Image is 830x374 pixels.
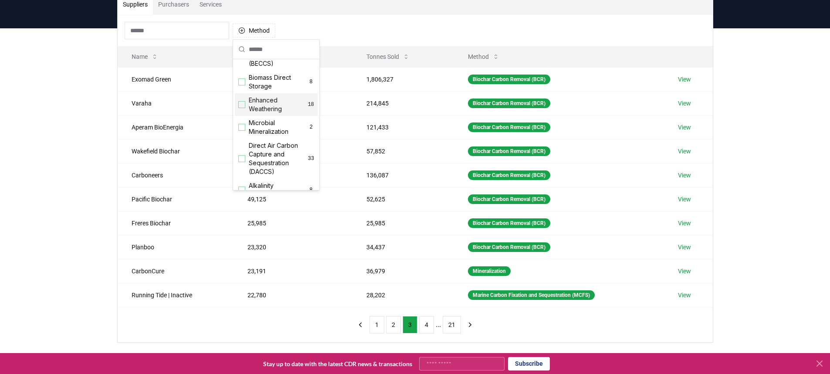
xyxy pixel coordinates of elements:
button: Method [461,48,506,65]
td: Planboo [118,235,234,259]
a: View [678,195,691,204]
div: Biochar Carbon Removal (BCR) [468,146,550,156]
td: CarbonCure [118,259,234,283]
button: 4 [419,316,434,333]
span: Biomass Direct Storage [249,73,308,91]
td: 121,433 [352,115,454,139]
div: Biochar Carbon Removal (BCR) [468,242,550,252]
td: 36,979 [352,259,454,283]
td: 52,625 [352,187,454,211]
button: Name [125,48,165,65]
td: Carboneers [118,163,234,187]
div: Biochar Carbon Removal (BCR) [468,75,550,84]
td: 23,320 [234,235,352,259]
td: 34,437 [352,235,454,259]
td: 1,806,327 [352,67,454,91]
div: Biochar Carbon Removal (BCR) [468,99,550,108]
td: 57,852 [352,139,454,163]
a: View [678,243,691,252]
td: 214,845 [352,91,454,115]
span: Microbial Mineralization [249,119,308,136]
span: 2 [308,124,314,131]
div: Biochar Carbon Removal (BCR) [468,218,550,228]
span: 18 [308,101,314,108]
td: Freres Biochar [118,211,234,235]
span: 8 [308,187,314,194]
td: Pacific Biochar [118,187,234,211]
span: 33 [308,155,314,162]
a: View [678,147,691,156]
div: Marine Carbon Fixation and Sequestration (MCFS) [468,290,595,300]
td: 25,985 [234,211,352,235]
a: View [678,267,691,275]
button: Tonnes Sold [359,48,417,65]
div: Mineralization [468,266,511,276]
button: 3 [403,316,417,333]
button: 2 [386,316,401,333]
td: 28,202 [352,283,454,307]
td: 49,125 [234,187,352,211]
a: View [678,219,691,228]
a: View [678,99,691,108]
td: 25,985 [352,211,454,235]
span: Enhanced Weathering [249,96,308,113]
a: View [678,171,691,180]
td: Varaha [118,91,234,115]
td: 136,087 [352,163,454,187]
a: View [678,291,691,299]
span: 8 [308,78,314,85]
button: next page [463,316,478,333]
a: View [678,75,691,84]
button: previous page [353,316,368,333]
div: Biochar Carbon Removal (BCR) [468,170,550,180]
td: Wakefield Biochar [118,139,234,163]
td: Aperam BioEnergia [118,115,234,139]
td: Exomad Green [118,67,234,91]
span: Alkalinity Enhancement [249,181,308,199]
td: 23,191 [234,259,352,283]
div: Biochar Carbon Removal (BCR) [468,194,550,204]
button: 21 [443,316,461,333]
td: Running Tide | Inactive [118,283,234,307]
button: Method [233,24,275,37]
button: 1 [369,316,384,333]
span: Direct Air Carbon Capture and Sequestration (DACCS) [249,141,308,176]
a: View [678,123,691,132]
td: 22,780 [234,283,352,307]
div: Biochar Carbon Removal (BCR) [468,122,550,132]
li: ... [436,320,441,330]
